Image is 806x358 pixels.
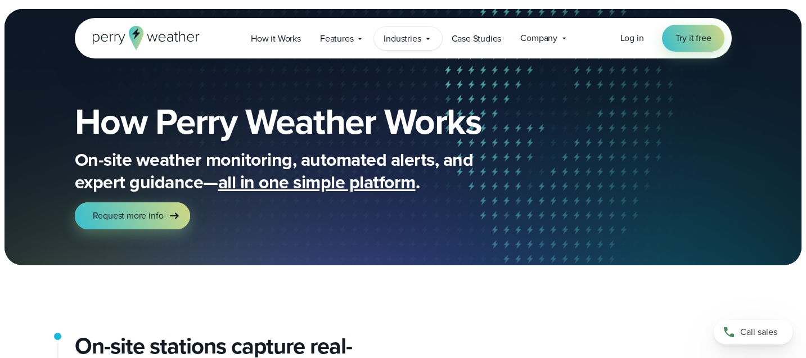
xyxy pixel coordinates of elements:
[75,103,563,139] h1: How Perry Weather Works
[740,325,777,339] span: Call sales
[241,27,310,50] a: How it Works
[714,320,793,345] a: Call sales
[662,25,725,52] a: Try it free
[218,169,416,196] span: all in one simple platform
[676,31,712,45] span: Try it free
[320,32,354,46] span: Features
[442,27,511,50] a: Case Studies
[452,32,502,46] span: Case Studies
[251,32,301,46] span: How it Works
[620,31,644,44] span: Log in
[384,32,421,46] span: Industries
[620,31,644,45] a: Log in
[75,202,191,229] a: Request more info
[520,31,557,45] span: Company
[93,209,164,223] span: Request more info
[75,148,525,193] p: On-site weather monitoring, automated alerts, and expert guidance— .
